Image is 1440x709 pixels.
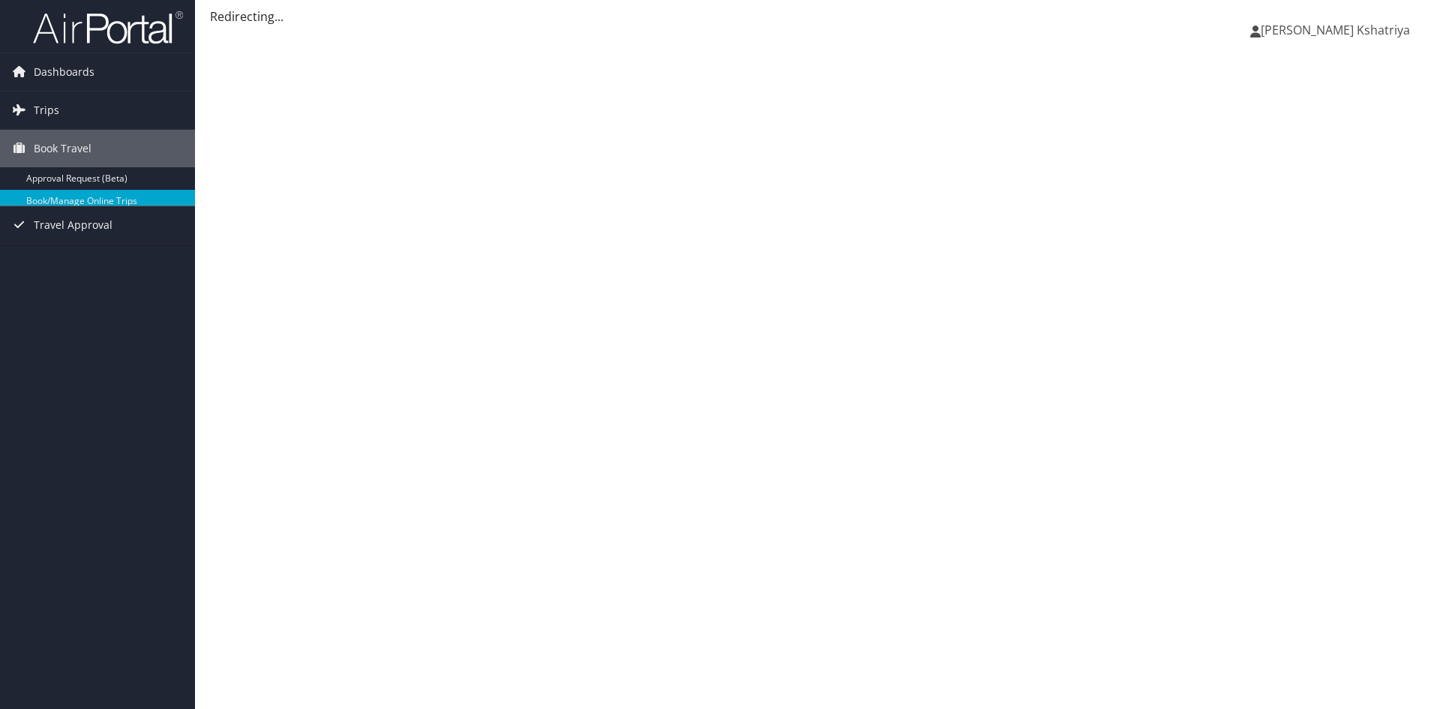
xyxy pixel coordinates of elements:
a: [PERSON_NAME] Kshatriya [1250,8,1425,53]
span: Trips [34,92,59,129]
span: Book Travel [34,130,91,167]
div: Redirecting... [210,8,1425,26]
span: Dashboards [34,53,94,91]
span: [PERSON_NAME] Kshatriya [1261,22,1410,38]
img: airportal-logo.png [33,10,183,45]
span: Travel Approval [34,206,112,244]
